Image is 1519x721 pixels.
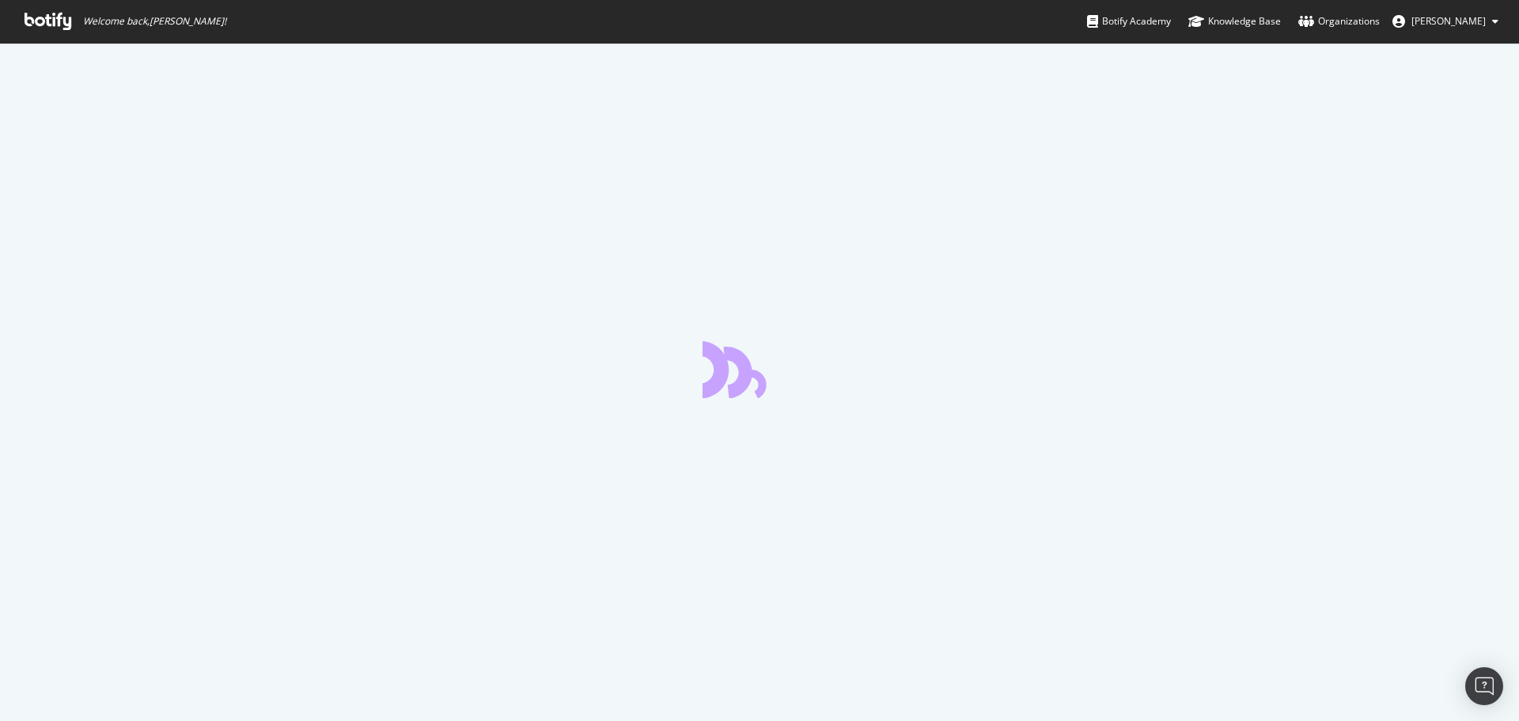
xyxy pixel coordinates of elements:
[1380,9,1511,34] button: [PERSON_NAME]
[1188,13,1281,29] div: Knowledge Base
[703,341,816,398] div: animation
[1411,14,1486,28] span: Michael Boulter
[1298,13,1380,29] div: Organizations
[1465,667,1503,705] div: Open Intercom Messenger
[1087,13,1171,29] div: Botify Academy
[83,15,226,28] span: Welcome back, [PERSON_NAME] !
